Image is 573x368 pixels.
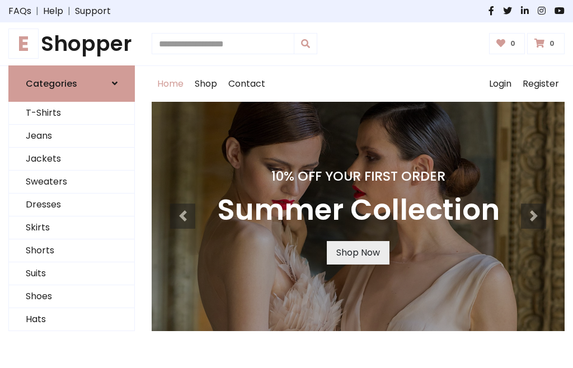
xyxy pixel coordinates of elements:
a: Support [75,4,111,18]
a: FAQs [8,4,31,18]
a: Categories [8,65,135,102]
a: Sweaters [9,171,134,194]
a: Login [483,66,517,102]
a: T-Shirts [9,102,134,125]
a: Register [517,66,565,102]
h4: 10% Off Your First Order [217,168,500,184]
a: Shop Now [327,241,389,265]
a: Hats [9,308,134,331]
a: Shop [189,66,223,102]
a: Help [43,4,63,18]
h6: Categories [26,78,77,89]
h1: Shopper [8,31,135,56]
a: Shoes [9,285,134,308]
a: Skirts [9,216,134,239]
span: E [8,29,39,59]
a: 0 [527,33,565,54]
span: 0 [508,39,518,49]
a: EShopper [8,31,135,56]
h3: Summer Collection [217,193,500,228]
a: Suits [9,262,134,285]
a: Jackets [9,148,134,171]
a: Dresses [9,194,134,216]
a: Jeans [9,125,134,148]
span: 0 [547,39,557,49]
a: Home [152,66,189,102]
span: | [31,4,43,18]
a: 0 [489,33,525,54]
span: | [63,4,75,18]
a: Contact [223,66,271,102]
a: Shorts [9,239,134,262]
